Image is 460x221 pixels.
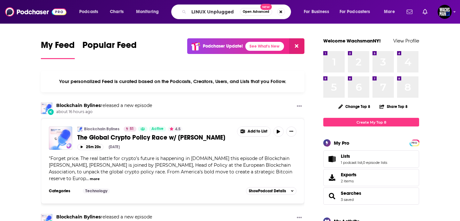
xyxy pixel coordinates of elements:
[82,40,137,59] a: Popular Feed
[304,7,329,16] span: For Business
[248,129,267,134] span: Add to List
[79,7,98,16] span: Podcasts
[299,7,337,17] button: open menu
[341,172,356,178] span: Exports
[41,71,304,92] div: Your personalized Feed is curated based on the Podcasts, Creators, Users, and Lists that you Follow.
[323,38,381,44] a: Welcome WachsmanNY!
[110,7,124,16] span: Charts
[323,187,419,205] span: Searches
[340,7,370,16] span: For Podcasters
[149,126,166,132] a: Active
[84,126,119,132] a: Blockchain Bylines
[341,190,361,196] a: Searches
[341,179,356,183] span: 2 items
[363,160,387,165] a: 0 episode lists
[47,108,54,115] div: New Episode
[109,145,120,149] div: [DATE]
[294,103,304,111] button: Show More Button
[56,214,152,220] h3: released a new episode
[379,100,408,113] button: Share Top 8
[420,6,430,17] a: Show notifications dropdown
[83,188,110,194] a: Technology
[41,40,75,54] span: My Feed
[75,7,106,17] button: open menu
[393,38,419,44] a: View Profile
[77,133,225,141] span: The Global Crypto Policy Race w/ [PERSON_NAME]
[246,187,296,195] button: ShowPodcast Details
[132,7,167,17] button: open menu
[82,40,137,54] span: Popular Feed
[341,153,350,159] span: Lists
[326,192,338,201] a: Searches
[438,5,452,19] button: Show profile menu
[56,103,101,108] a: Blockchain Bylines
[323,169,419,186] a: Exports
[177,4,297,19] div: Search podcasts, credits, & more...
[237,127,271,136] button: Show More Button
[5,6,66,18] img: Podchaser - Follow, Share and Rate Podcasts
[77,126,82,132] img: Blockchain Bylines
[410,141,418,145] span: PRO
[410,140,418,145] a: PRO
[90,176,100,182] button: more
[86,176,89,181] span: ...
[49,156,292,181] span: Forget price. The real battle for crypto’s future is happening in [DOMAIN_NAME] this episode of B...
[341,197,354,202] a: 3 saved
[286,126,296,137] button: Show More Button
[323,150,419,168] span: Lists
[379,7,403,17] button: open menu
[41,103,52,114] img: Blockchain Bylines
[56,103,152,109] h3: released a new episode
[130,126,134,132] span: 51
[151,126,164,132] span: Active
[249,189,286,193] span: Show Podcast Details
[41,40,75,59] a: My Feed
[124,126,136,132] a: 51
[260,4,272,10] span: New
[326,173,338,182] span: Exports
[341,153,387,159] a: Lists
[245,42,284,51] a: See What's New
[56,109,152,115] span: about 16 hours ago
[334,103,374,111] button: Change Top 8
[203,43,243,49] p: Podchaser Update!
[49,126,72,150] img: The Global Crypto Policy Race w/ Erwin Voloder
[384,7,395,16] span: More
[77,133,233,141] a: The Global Crypto Policy Race w/ [PERSON_NAME]
[189,7,240,17] input: Search podcasts, credits, & more...
[341,160,362,165] a: 1 podcast list
[404,6,415,17] a: Show notifications dropdown
[438,5,452,19] img: User Profile
[49,156,292,181] span: "
[243,10,269,13] span: Open Advanced
[56,214,101,220] a: Blockchain Bylines
[168,126,182,132] button: 4.5
[77,144,103,150] button: 25m 20s
[362,160,363,165] span: ,
[438,5,452,19] span: Logged in as WachsmanNY
[323,118,419,126] a: Create My Top 8
[326,155,338,164] a: Lists
[334,140,349,146] div: My Pro
[136,7,159,16] span: Monitoring
[240,8,272,16] button: Open AdvancedNew
[49,188,78,194] h3: Categories
[335,7,379,17] button: open menu
[106,7,127,17] a: Charts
